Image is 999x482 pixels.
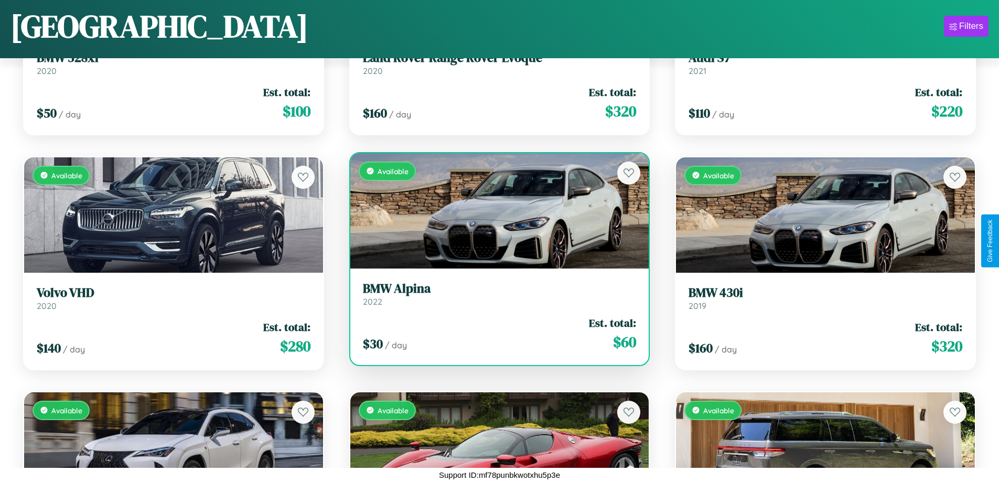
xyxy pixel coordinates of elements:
[37,50,310,76] a: BMW 528xi2020
[363,281,637,307] a: BMW Alpina2022
[51,171,82,180] span: Available
[712,109,734,120] span: / day
[363,335,383,352] span: $ 30
[37,104,57,122] span: $ 50
[363,50,637,66] h3: Land Rover Range Rover Evoque
[363,104,387,122] span: $ 160
[689,285,962,301] h3: BMW 430i
[385,340,407,350] span: / day
[715,344,737,355] span: / day
[363,296,382,307] span: 2022
[689,104,710,122] span: $ 110
[689,339,713,357] span: $ 160
[986,220,994,262] div: Give Feedback
[613,331,636,352] span: $ 60
[931,101,962,122] span: $ 220
[283,101,310,122] span: $ 100
[280,336,310,357] span: $ 280
[689,301,706,311] span: 2019
[10,5,308,48] h1: [GEOGRAPHIC_DATA]
[915,319,962,335] span: Est. total:
[389,109,411,120] span: / day
[363,66,383,76] span: 2020
[703,406,734,415] span: Available
[689,285,962,311] a: BMW 430i2019
[263,319,310,335] span: Est. total:
[931,336,962,357] span: $ 320
[959,21,983,31] div: Filters
[63,344,85,355] span: / day
[605,101,636,122] span: $ 320
[37,50,310,66] h3: BMW 528xi
[51,406,82,415] span: Available
[37,285,310,311] a: Volvo VHD2020
[589,84,636,100] span: Est. total:
[703,171,734,180] span: Available
[37,285,310,301] h3: Volvo VHD
[363,281,637,296] h3: BMW Alpina
[689,50,962,66] h3: Audi S7
[378,406,409,415] span: Available
[689,50,962,76] a: Audi S72021
[363,50,637,76] a: Land Rover Range Rover Evoque2020
[439,468,560,482] p: Support ID: mf78punbkwotxhu5p3e
[37,301,57,311] span: 2020
[37,339,61,357] span: $ 140
[59,109,81,120] span: / day
[944,16,989,37] button: Filters
[37,66,57,76] span: 2020
[263,84,310,100] span: Est. total:
[378,167,409,176] span: Available
[915,84,962,100] span: Est. total:
[589,315,636,330] span: Est. total:
[689,66,706,76] span: 2021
